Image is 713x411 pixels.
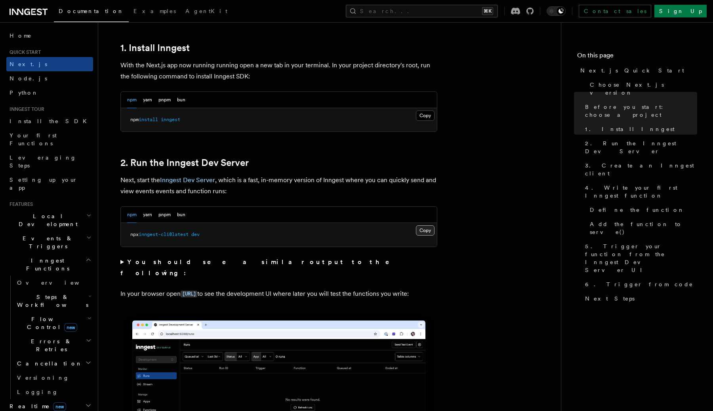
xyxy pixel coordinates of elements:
[579,5,651,17] a: Contact sales
[577,51,697,63] h4: On this page
[14,315,87,331] span: Flow Control
[53,402,66,411] span: new
[547,6,566,16] button: Toggle dark mode
[160,176,215,184] a: Inngest Dev Server
[587,217,697,239] a: Add the function to serve()
[54,2,129,22] a: Documentation
[590,206,684,214] span: Define the function
[585,295,635,303] span: Next Steps
[6,209,93,231] button: Local Development
[130,232,139,237] span: npx
[580,67,684,74] span: Next.js Quick Start
[590,220,697,236] span: Add the function to serve()
[10,75,47,82] span: Node.js
[582,158,697,181] a: 3. Create an Inngest client
[582,122,697,136] a: 1. Install Inngest
[6,173,93,195] a: Setting up your app
[10,89,38,96] span: Python
[585,162,697,177] span: 3. Create an Inngest client
[6,402,66,410] span: Realtime
[10,61,47,67] span: Next.js
[161,117,180,122] span: inngest
[416,225,435,236] button: Copy
[120,42,190,53] a: 1. Install Inngest
[14,276,93,290] a: Overview
[10,32,32,40] span: Home
[143,207,152,223] button: yarn
[181,291,197,297] code: [URL]
[416,110,435,121] button: Copy
[582,277,697,291] a: 6. Trigger from code
[582,291,697,306] a: Next Steps
[14,312,93,334] button: Flow Controlnew
[120,157,249,168] a: 2. Run the Inngest Dev Server
[587,203,697,217] a: Define the function
[585,139,697,155] span: 2. Run the Inngest Dev Server
[6,234,86,250] span: Events & Triggers
[577,63,697,78] a: Next.js Quick Start
[158,92,171,108] button: pnpm
[6,86,93,100] a: Python
[120,60,437,82] p: With the Next.js app now running running open a new tab in your terminal. In your project directo...
[177,92,185,108] button: bun
[185,8,227,14] span: AgentKit
[120,258,400,277] strong: You should see a similar output to the following:
[6,128,93,150] a: Your first Functions
[181,2,232,21] a: AgentKit
[17,389,58,395] span: Logging
[6,150,93,173] a: Leveraging Steps
[6,49,41,55] span: Quick start
[582,239,697,277] a: 5. Trigger your function from the Inngest Dev Server UI
[585,280,693,288] span: 6. Trigger from code
[14,360,82,367] span: Cancellation
[14,337,86,353] span: Errors & Retries
[587,78,697,100] a: Choose Next.js version
[129,2,181,21] a: Examples
[158,207,171,223] button: pnpm
[6,114,93,128] a: Install the SDK
[654,5,707,17] a: Sign Up
[14,290,93,312] button: Steps & Workflows
[6,276,93,399] div: Inngest Functions
[6,71,93,86] a: Node.js
[346,5,498,17] button: Search...⌘K
[585,184,697,200] span: 4. Write your first Inngest function
[6,257,86,272] span: Inngest Functions
[127,92,137,108] button: npm
[10,132,57,147] span: Your first Functions
[585,103,697,119] span: Before you start: choose a project
[6,29,93,43] a: Home
[120,288,437,300] p: In your browser open to see the development UI where later you will test the functions you write:
[139,117,158,122] span: install
[582,136,697,158] a: 2. Run the Inngest Dev Server
[10,154,76,169] span: Leveraging Steps
[177,207,185,223] button: bun
[585,242,697,274] span: 5. Trigger your function from the Inngest Dev Server UI
[10,177,78,191] span: Setting up your app
[14,371,93,385] a: Versioning
[133,8,176,14] span: Examples
[6,253,93,276] button: Inngest Functions
[14,356,93,371] button: Cancellation
[482,7,493,15] kbd: ⌘K
[6,57,93,71] a: Next.js
[181,290,197,297] a: [URL]
[6,231,93,253] button: Events & Triggers
[17,280,99,286] span: Overview
[590,81,697,97] span: Choose Next.js version
[6,212,86,228] span: Local Development
[120,175,437,197] p: Next, start the , which is a fast, in-memory version of Inngest where you can quickly send and vi...
[10,118,92,124] span: Install the SDK
[143,92,152,108] button: yarn
[17,375,69,381] span: Versioning
[130,117,139,122] span: npm
[127,207,137,223] button: npm
[59,8,124,14] span: Documentation
[585,125,675,133] span: 1. Install Inngest
[6,201,33,207] span: Features
[64,323,77,332] span: new
[14,334,93,356] button: Errors & Retries
[582,181,697,203] a: 4. Write your first Inngest function
[120,257,437,279] summary: You should see a similar output to the following:
[14,385,93,399] a: Logging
